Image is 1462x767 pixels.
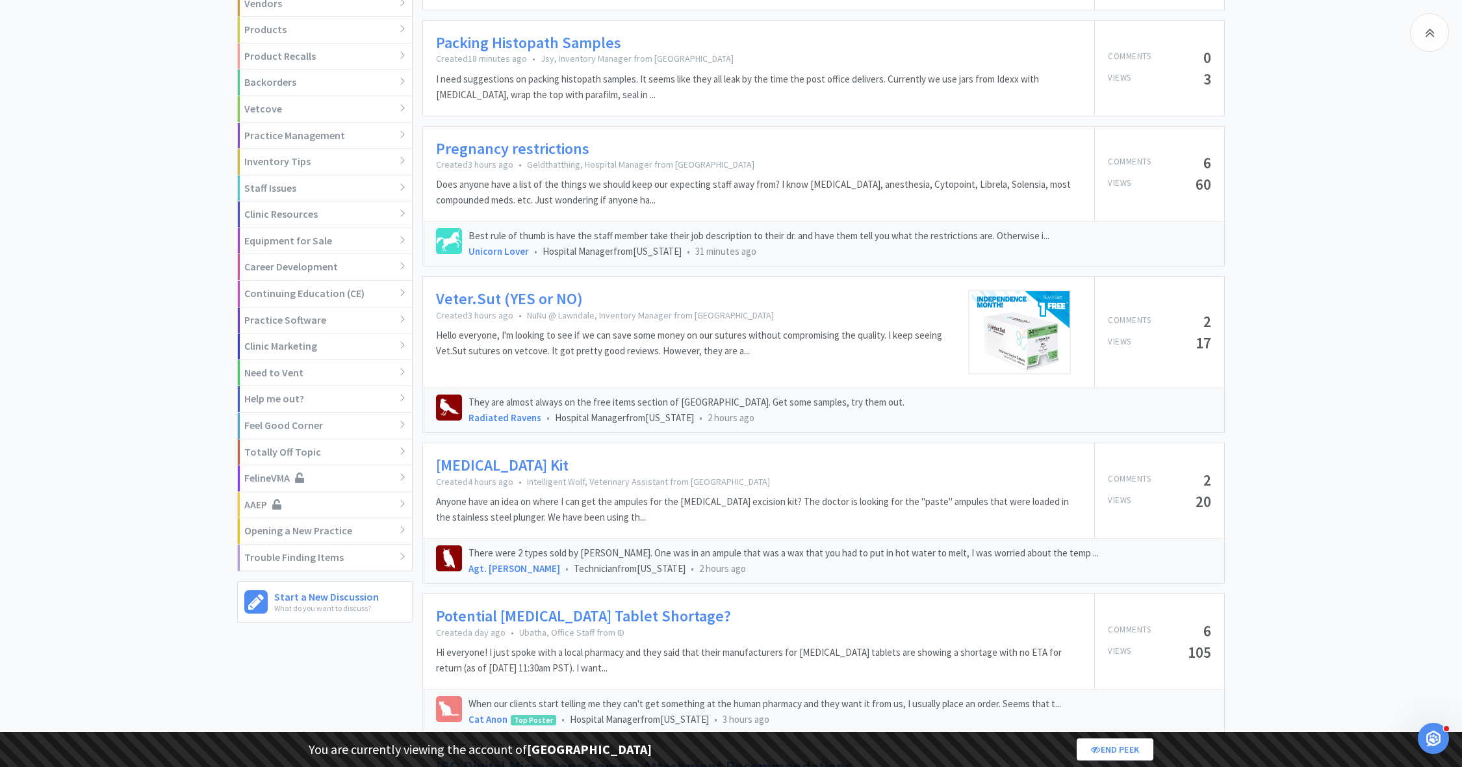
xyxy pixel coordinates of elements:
div: Need to Vent [238,360,412,387]
div: Equipment for Sale [238,228,412,255]
p: Best rule of thumb is have the staff member take their job description to their dr. and have them... [468,228,1211,244]
span: • [687,245,690,257]
img: VET-1755268131.png [968,290,1071,374]
div: Continuing Education (CE) [238,281,412,307]
p: Does anyone have a list of the things we should keep our expecting staff away from? I know [MEDIC... [436,177,1081,208]
a: Potential [MEDICAL_DATA] Tablet Shortage? [436,607,731,626]
span: • [714,713,717,725]
p: Created 18 minutes ago Jsy, Inventory Manager from [GEOGRAPHIC_DATA] [436,53,1081,64]
div: Clinic Marketing [238,333,412,360]
p: Comments [1108,473,1151,487]
span: • [691,562,694,575]
p: Views [1108,645,1131,660]
p: Hello everyone, I'm looking to see if we can save some money on our sutures without compromising ... [436,328,951,359]
p: What do you want to discuss? [274,602,379,614]
span: • [534,245,537,257]
span: 2 hours ago [699,562,746,575]
p: Views [1108,71,1131,86]
h5: 20 [1196,494,1211,509]
h5: 3 [1203,71,1211,86]
a: Pregnancy restrictions [436,140,589,159]
div: AAEP [238,492,412,519]
h5: 105 [1188,645,1211,660]
h5: 2 [1203,473,1211,487]
p: Created 3 hours ago NuNu @ Lawndale, Inventory Manager from [GEOGRAPHIC_DATA] [436,309,951,321]
a: Radiated Ravens [468,411,541,424]
span: • [699,411,702,424]
div: Hospital Manager from [US_STATE] [468,712,1211,727]
span: • [532,53,535,64]
div: Practice Software [238,307,412,334]
a: Unicorn Lover [468,245,529,257]
span: 3 hours ago [723,713,769,725]
h5: 6 [1203,155,1211,170]
span: • [519,159,522,170]
div: Vetcove [238,96,412,123]
div: Feel Good Corner [238,413,412,439]
span: • [511,627,514,638]
p: Comments [1108,314,1151,329]
span: • [546,411,550,424]
p: Views [1108,494,1131,509]
a: Packing Histopath Samples [436,34,621,53]
span: • [519,309,522,321]
span: Top Poster [511,716,556,725]
p: Comments [1108,155,1151,170]
div: Staff Issues [238,175,412,202]
div: Totally Off Topic [238,439,412,466]
p: I need suggestions on packing histopath samples. It seems like they all leak by the time the post... [436,71,1081,103]
div: Clinic Resources [238,201,412,228]
h5: 0 [1203,50,1211,65]
p: You are currently viewing the account of [309,739,652,760]
div: Help me out? [238,386,412,413]
a: Agt. [PERSON_NAME] [468,562,560,575]
span: • [519,476,522,487]
a: Veter.Sut (YES or NO) [436,290,583,309]
span: 2 hours ago [708,411,754,424]
div: Hospital Manager from [US_STATE] [468,244,1211,259]
p: Created 4 hours ago Intelligent Wolf, Veterinary Assistant from [GEOGRAPHIC_DATA] [436,476,1081,487]
p: Views [1108,335,1131,350]
div: Technician from [US_STATE] [468,561,1211,577]
p: They are almost always on the free items section of [GEOGRAPHIC_DATA]. Get some samples, try them... [468,395,1211,410]
p: Created 3 hours ago Geldthatthing, Hospital Manager from [GEOGRAPHIC_DATA] [436,159,1081,170]
div: FelineVMA [238,465,412,492]
h6: Start a New Discussion [274,588,379,602]
a: End Peek [1077,738,1153,760]
strong: [GEOGRAPHIC_DATA] [527,741,652,757]
a: [MEDICAL_DATA] Kit [436,456,569,475]
p: There were 2 types sold by [PERSON_NAME]. One was in an ampule that was a wax that you had to put... [468,545,1211,561]
span: • [561,713,565,725]
p: Views [1108,177,1131,192]
p: Comments [1108,50,1151,65]
a: Cat Anon [468,713,507,725]
div: Inventory Tips [238,149,412,175]
div: Practice Management [238,123,412,149]
iframe: Intercom live chat [1418,723,1449,754]
div: Hospital Manager from [US_STATE] [468,410,1211,426]
span: 31 minutes ago [695,245,756,257]
h5: 60 [1196,177,1211,192]
div: Career Development [238,254,412,281]
div: Product Recalls [238,44,412,70]
div: Trouble Finding Items [238,545,412,571]
p: Created a day ago Ubatha, Office Staff from ID [436,627,1081,638]
p: When our clients start telling me they can't get something at the human pharmacy and they want it... [468,696,1211,712]
p: Comments [1108,623,1151,638]
div: Opening a New Practice [238,518,412,545]
a: Start a New DiscussionWhat do you want to discuss? [237,581,413,623]
div: Backorders [238,70,412,96]
h5: 2 [1203,314,1211,329]
span: • [565,562,569,575]
p: Hi everyone! I just spoke with a local pharmacy and they said that their manufacturers for [MEDIC... [436,645,1081,676]
p: Anyone have an idea on where I can get the ampules for the [MEDICAL_DATA] excision kit? The docto... [436,494,1081,525]
h5: 17 [1196,335,1211,350]
div: Products [238,17,412,44]
h5: 6 [1203,623,1211,638]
